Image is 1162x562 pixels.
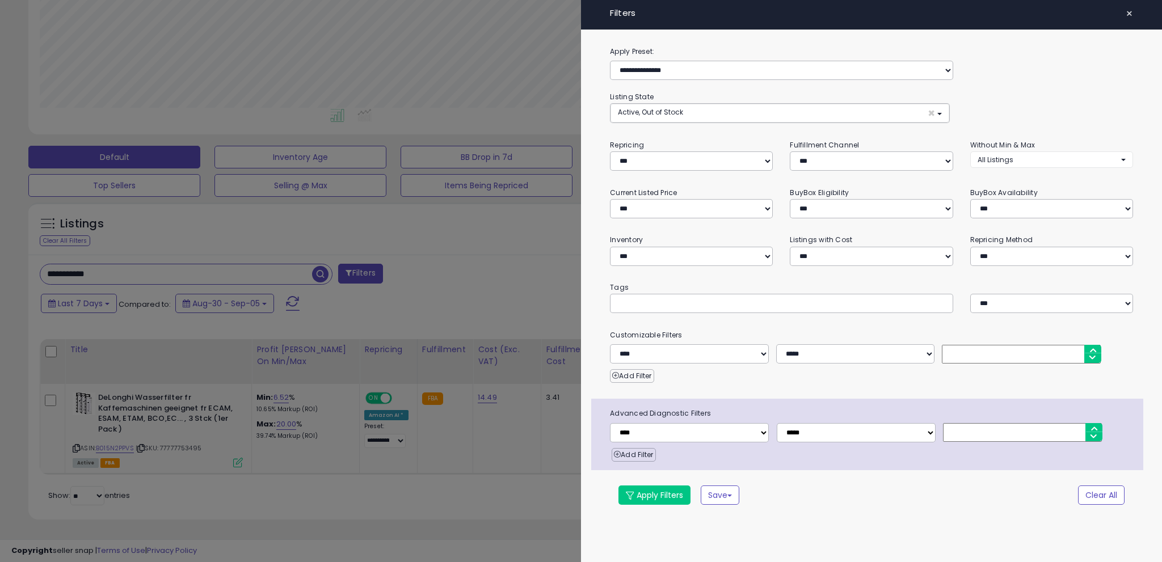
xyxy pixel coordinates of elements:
small: Customizable Filters [601,329,1142,341]
button: Save [701,485,739,505]
span: × [928,107,935,119]
span: Active, Out of Stock [618,107,683,117]
small: Repricing [610,140,644,150]
label: Apply Preset: [601,45,1142,58]
button: Apply Filters [618,485,691,505]
button: × [1121,6,1138,22]
small: BuyBox Eligibility [790,188,849,197]
h4: Filters [610,9,1133,18]
small: Current Listed Price [610,188,677,197]
span: × [1126,6,1133,22]
small: Tags [601,281,1142,294]
button: Add Filter [612,448,655,462]
small: Listings with Cost [790,235,852,244]
span: Advanced Diagnostic Filters [601,407,1143,420]
small: Listing State [610,92,654,102]
button: Add Filter [610,369,654,383]
small: Repricing Method [970,235,1033,244]
button: All Listings [970,151,1133,168]
small: Without Min & Max [970,140,1035,150]
span: All Listings [978,155,1013,164]
small: Fulfillment Channel [790,140,859,150]
button: Active, Out of Stock × [611,104,949,122]
button: Clear All [1078,485,1125,505]
small: BuyBox Availability [970,188,1038,197]
small: Inventory [610,235,643,244]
